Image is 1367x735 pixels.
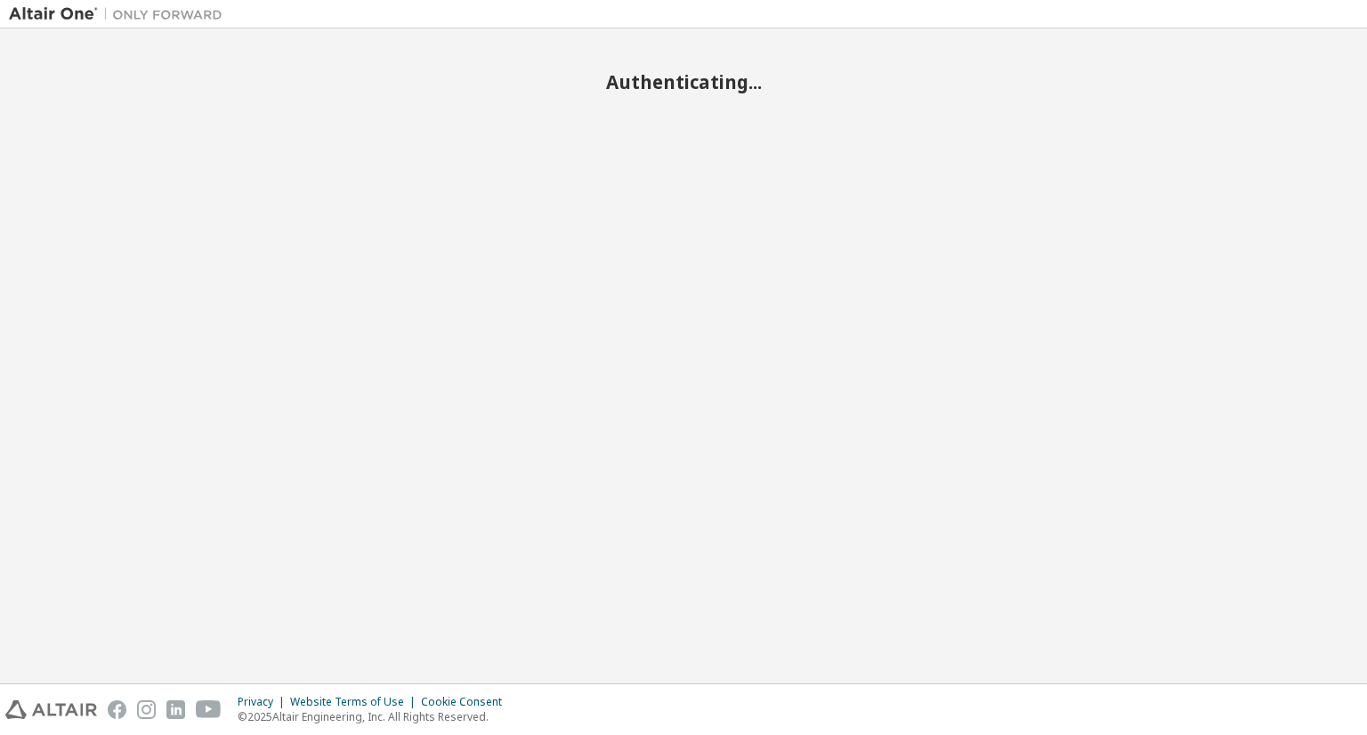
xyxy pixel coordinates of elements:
[5,700,97,719] img: altair_logo.svg
[9,70,1358,93] h2: Authenticating...
[166,700,185,719] img: linkedin.svg
[196,700,222,719] img: youtube.svg
[421,695,513,709] div: Cookie Consent
[9,5,231,23] img: Altair One
[290,695,421,709] div: Website Terms of Use
[108,700,126,719] img: facebook.svg
[238,695,290,709] div: Privacy
[238,709,513,724] p: © 2025 Altair Engineering, Inc. All Rights Reserved.
[137,700,156,719] img: instagram.svg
